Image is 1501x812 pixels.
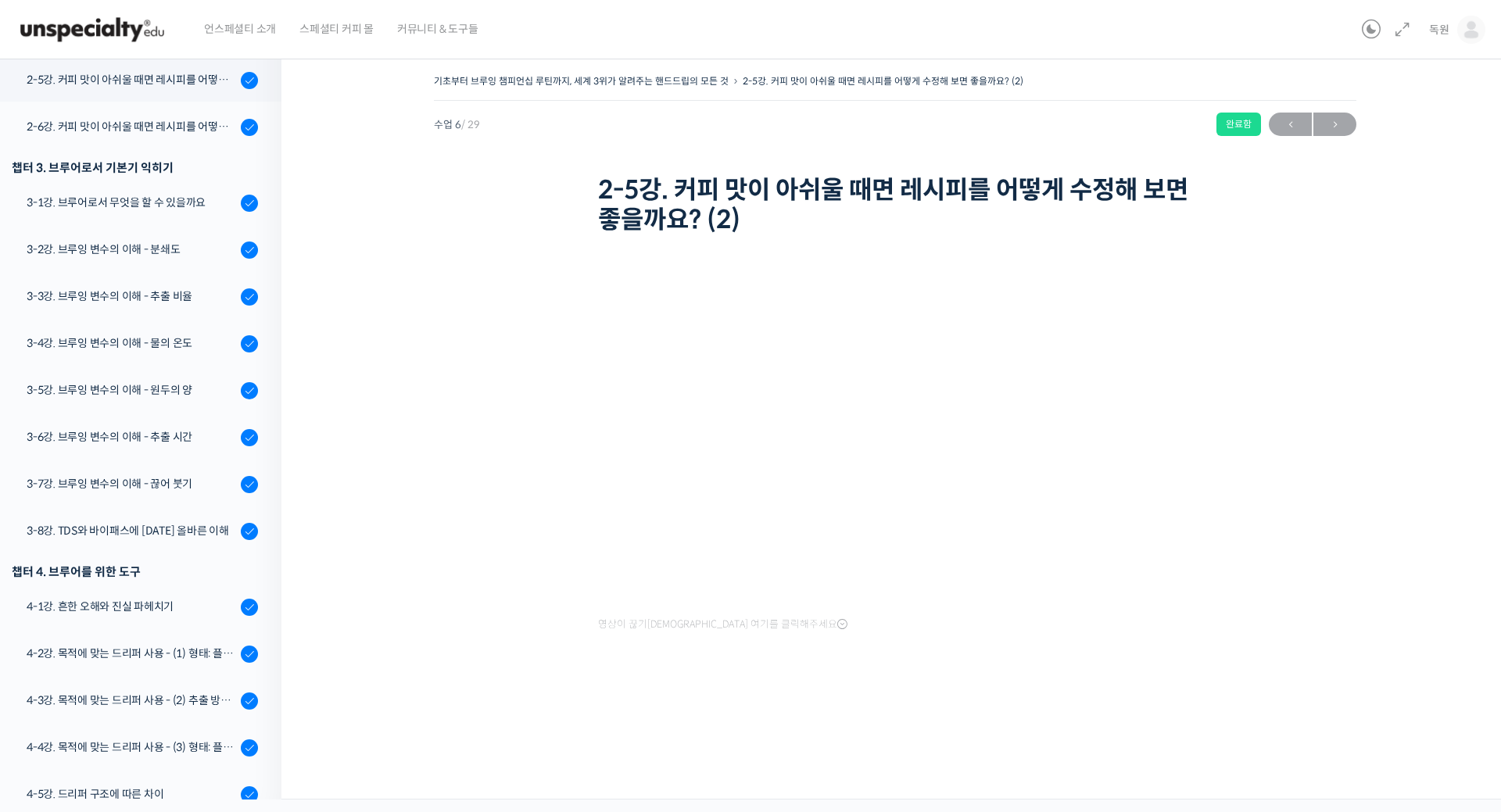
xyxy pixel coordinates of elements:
span: 영상이 끊기[DEMOGRAPHIC_DATA] 여기를 클릭해주세요 [598,618,847,631]
div: 3-7강. 브루잉 변수의 이해 - 끊어 붓기 [27,475,236,492]
div: 3-6강. 브루잉 변수의 이해 - 추출 시간 [27,428,236,445]
div: 3-1강. 브루어로서 무엇을 할 수 있을까요 [27,194,236,211]
span: 홈 [49,519,59,531]
span: → [1313,114,1356,135]
a: ←이전 [1269,113,1312,136]
div: 4-4강. 목적에 맞는 드리퍼 사용 - (3) 형태: 플라스틱, 유리, 세라믹, 메탈 [27,739,236,756]
a: 홈 [5,495,103,535]
a: 기초부터 브루잉 챔피언십 루틴까지, 세계 3위가 알려주는 핸드드립의 모든 것 [434,75,729,87]
div: 챕터 4. 브루어를 위한 도구 [12,561,258,582]
div: 4-5강. 드리퍼 구조에 따른 차이 [27,785,236,803]
a: 대화 [103,495,202,535]
span: 수업 6 [434,120,480,130]
div: 3-5강. 브루잉 변수의 이해 - 원두의 양 [27,381,236,399]
div: 4-1강. 흔한 오해와 진실 파헤치기 [27,598,236,615]
div: 챕터 3. 브루어로서 기본기 익히기 [12,157,258,178]
div: 3-4강. 브루잉 변수의 이해 - 물의 온도 [27,334,236,352]
span: 설정 [242,519,260,531]
span: / 29 [461,118,480,131]
div: 3-3강. 브루잉 변수의 이해 - 추출 비율 [27,288,236,305]
div: 4-3강. 목적에 맞는 드리퍼 사용 - (2) 추출 방식: 침출식, 투과식 [27,692,236,709]
a: 다음→ [1313,113,1356,136]
div: 4-2강. 목적에 맞는 드리퍼 사용 - (1) 형태: 플랫 베드, 코니컬 [27,645,236,662]
h1: 2-5강. 커피 맛이 아쉬울 때면 레시피를 어떻게 수정해 보면 좋을까요? (2) [598,175,1192,235]
div: 3-8강. TDS와 바이패스에 [DATE] 올바른 이해 [27,522,236,539]
div: 완료함 [1216,113,1261,136]
span: 독원 [1429,23,1449,37]
div: 3-2강. 브루잉 변수의 이해 - 분쇄도 [27,241,236,258]
div: 2-5강. 커피 맛이 아쉬울 때면 레시피를 어떻게 수정해 보면 좋을까요? (2) [27,71,236,88]
span: ← [1269,114,1312,135]
div: 2-6강. 커피 맛이 아쉬울 때면 레시피를 어떻게 수정해 보면 좋을까요? (3) [27,118,236,135]
a: 2-5강. 커피 맛이 아쉬울 때면 레시피를 어떻게 수정해 보면 좋을까요? (2) [743,75,1023,87]
span: 대화 [143,520,162,532]
a: 설정 [202,495,300,535]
